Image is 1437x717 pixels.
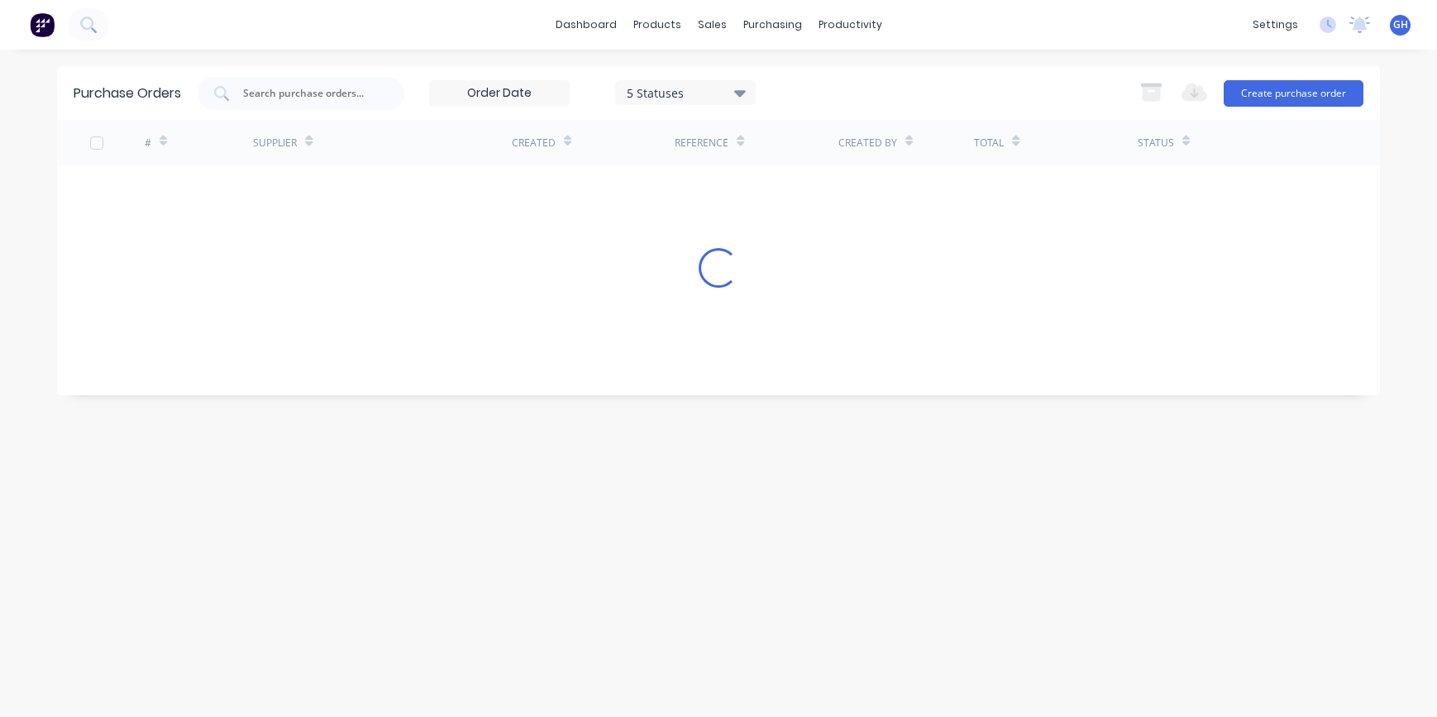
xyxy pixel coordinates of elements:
[1224,80,1363,107] button: Create purchase order
[810,12,890,37] div: productivity
[1393,17,1408,32] span: GH
[430,81,569,106] input: Order Date
[675,136,728,151] div: Reference
[30,12,55,37] img: Factory
[74,84,181,103] div: Purchase Orders
[838,136,897,151] div: Created By
[625,12,690,37] div: products
[145,136,151,151] div: #
[735,12,810,37] div: purchasing
[1138,136,1174,151] div: Status
[241,85,379,102] input: Search purchase orders...
[1244,12,1306,37] div: settings
[690,12,735,37] div: sales
[627,84,745,101] div: 5 Statuses
[974,136,1004,151] div: Total
[547,12,625,37] a: dashboard
[253,136,297,151] div: Supplier
[512,136,556,151] div: Created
